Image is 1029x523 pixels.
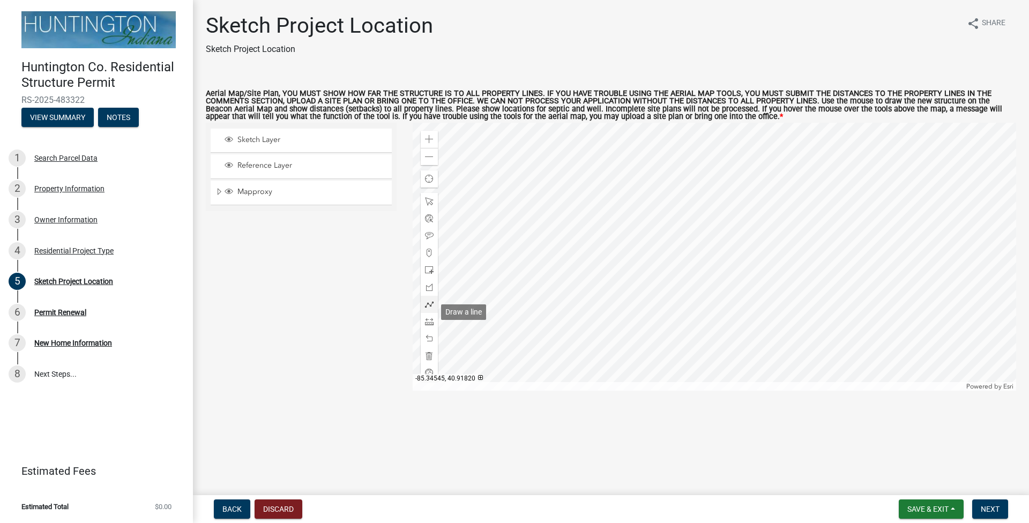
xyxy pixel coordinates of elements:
[34,309,86,316] div: Permit Renewal
[981,505,1000,513] span: Next
[9,180,26,197] div: 2
[222,505,242,513] span: Back
[9,365,26,383] div: 8
[9,150,26,167] div: 1
[98,108,139,127] button: Notes
[1003,383,1013,390] a: Esri
[421,131,438,148] div: Zoom in
[206,13,433,39] h1: Sketch Project Location
[21,11,176,48] img: Huntington County, Indiana
[899,499,964,519] button: Save & Exit
[421,148,438,165] div: Zoom out
[967,17,980,30] i: share
[982,17,1005,30] span: Share
[34,278,113,285] div: Sketch Project Location
[21,503,69,510] span: Estimated Total
[972,499,1008,519] button: Next
[223,135,388,146] div: Sketch Layer
[211,129,392,153] li: Sketch Layer
[34,216,98,223] div: Owner Information
[21,108,94,127] button: View Summary
[206,90,1016,121] label: Aerial Map/Site Plan, YOU MUST SHOW HOW FAR THE STRUCTURE IS TO ALL PROPERTY LINES. IF YOU HAVE T...
[235,187,388,197] span: Mapproxy
[9,242,26,259] div: 4
[155,503,171,510] span: $0.00
[441,304,486,320] div: Draw a line
[223,187,388,198] div: Mapproxy
[34,154,98,162] div: Search Parcel Data
[210,126,393,208] ul: Layer List
[211,181,392,205] li: Mapproxy
[223,161,388,171] div: Reference Layer
[34,247,114,255] div: Residential Project Type
[21,114,94,122] wm-modal-confirm: Summary
[34,185,105,192] div: Property Information
[34,339,112,347] div: New Home Information
[98,114,139,122] wm-modal-confirm: Notes
[21,59,184,91] h4: Huntington Co. Residential Structure Permit
[21,95,171,105] span: RS-2025-483322
[907,505,949,513] span: Save & Exit
[958,13,1014,34] button: shareShare
[9,304,26,321] div: 6
[235,135,388,145] span: Sketch Layer
[214,499,250,519] button: Back
[9,460,176,482] a: Estimated Fees
[9,334,26,352] div: 7
[206,43,433,56] p: Sketch Project Location
[9,273,26,290] div: 5
[964,382,1016,391] div: Powered by
[9,211,26,228] div: 3
[235,161,388,170] span: Reference Layer
[211,154,392,178] li: Reference Layer
[421,170,438,188] div: Find my location
[215,187,223,198] span: Expand
[255,499,302,519] button: Discard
